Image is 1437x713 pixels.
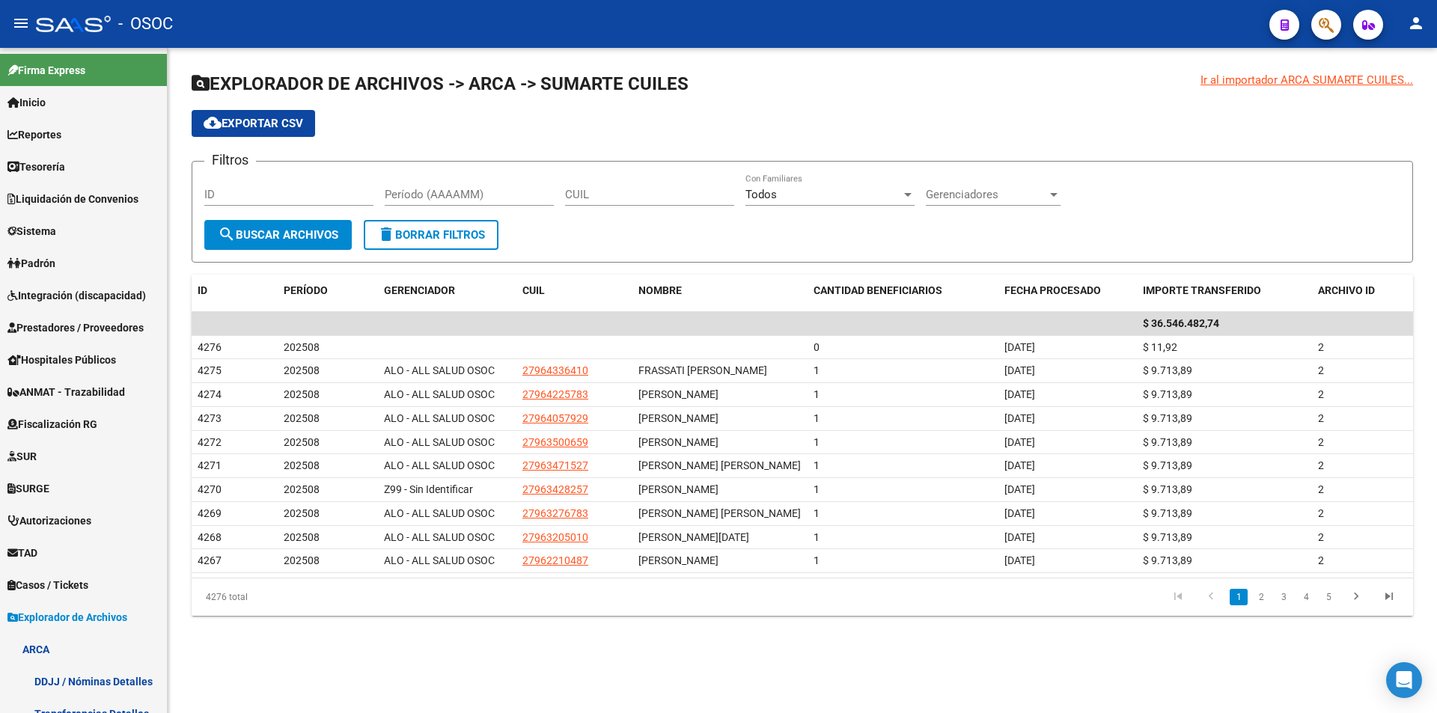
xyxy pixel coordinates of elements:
[1318,364,1324,376] span: 2
[1227,584,1250,610] li: page 1
[7,384,125,400] span: ANMAT - Trazabilidad
[7,512,91,529] span: Autorizaciones
[7,94,46,111] span: Inicio
[198,284,207,296] span: ID
[522,554,588,566] span: 27962210487
[1297,589,1315,605] a: 4
[814,459,820,471] span: 1
[1318,412,1324,424] span: 2
[7,545,37,561] span: TAD
[204,117,303,130] span: Exportar CSV
[1143,412,1192,424] span: $ 9.713,89
[198,412,222,424] span: 4273
[1318,507,1324,519] span: 2
[1004,412,1035,424] span: [DATE]
[384,436,495,448] span: ALO - ALL SALUD OSOC
[384,459,495,471] span: ALO - ALL SALUD OSOC
[522,364,588,376] span: 27964336410
[1386,662,1422,698] div: Open Intercom Messenger
[284,364,320,376] span: 202508
[522,507,588,519] span: 27963276783
[1143,554,1192,566] span: $ 9.713,89
[1318,554,1324,566] span: 2
[1164,589,1192,605] a: go to first page
[384,388,495,400] span: ALO - ALL SALUD OSOC
[1318,483,1324,495] span: 2
[638,554,718,566] span: [PERSON_NAME]
[638,531,749,543] span: [PERSON_NAME][DATE]
[1004,507,1035,519] span: [DATE]
[7,319,144,336] span: Prestadores / Proveedores
[364,220,498,250] button: Borrar Filtros
[118,7,173,40] span: - OSOC
[7,191,138,207] span: Liquidación de Convenios
[7,126,61,143] span: Reportes
[204,114,222,132] mat-icon: cloud_download
[1143,531,1192,543] span: $ 9.713,89
[1318,436,1324,448] span: 2
[1004,531,1035,543] span: [DATE]
[522,459,588,471] span: 27963471527
[1295,584,1317,610] li: page 4
[638,483,718,495] span: [PERSON_NAME]
[522,388,588,400] span: 27964225783
[926,188,1047,201] span: Gerenciadores
[1197,589,1225,605] a: go to previous page
[1143,507,1192,519] span: $ 9.713,89
[814,507,820,519] span: 1
[7,448,37,465] span: SUR
[377,225,395,243] mat-icon: delete
[1004,483,1035,495] span: [DATE]
[1004,364,1035,376] span: [DATE]
[7,577,88,593] span: Casos / Tickets
[284,341,320,353] span: 202508
[1143,284,1261,296] span: IMPORTE TRANSFERIDO
[522,436,588,448] span: 27963500659
[1004,459,1035,471] span: [DATE]
[198,341,222,353] span: 4276
[192,275,278,307] datatable-header-cell: ID
[198,531,222,543] span: 4268
[284,284,328,296] span: PERÍODO
[638,364,767,376] span: FRASSATI [PERSON_NAME]
[192,73,689,94] span: EXPLORADOR DE ARCHIVOS -> ARCA -> SUMARTE CUILES
[384,554,495,566] span: ALO - ALL SALUD OSOC
[1143,388,1192,400] span: $ 9.713,89
[1004,388,1035,400] span: [DATE]
[1143,317,1219,329] span: $ 36.546.482,74
[204,150,256,171] h3: Filtros
[808,275,998,307] datatable-header-cell: CANTIDAD BENEFICIARIOS
[814,436,820,448] span: 1
[198,436,222,448] span: 4272
[1137,275,1313,307] datatable-header-cell: IMPORTE TRANSFERIDO
[384,364,495,376] span: ALO - ALL SALUD OSOC
[814,364,820,376] span: 1
[1319,589,1337,605] a: 5
[638,412,718,424] span: [PERSON_NAME]
[522,483,588,495] span: 27963428257
[192,578,433,616] div: 4276 total
[377,228,485,242] span: Borrar Filtros
[998,275,1137,307] datatable-header-cell: FECHA PROCESADO
[1342,589,1370,605] a: go to next page
[284,412,320,424] span: 202508
[1407,14,1425,32] mat-icon: person
[284,436,320,448] span: 202508
[284,388,320,400] span: 202508
[814,412,820,424] span: 1
[1318,531,1324,543] span: 2
[7,159,65,175] span: Tesorería
[632,275,808,307] datatable-header-cell: NOMBRE
[218,228,338,242] span: Buscar Archivos
[1143,483,1192,495] span: $ 9.713,89
[1143,459,1192,471] span: $ 9.713,89
[284,531,320,543] span: 202508
[284,483,320,495] span: 202508
[284,507,320,519] span: 202508
[12,14,30,32] mat-icon: menu
[814,388,820,400] span: 1
[1375,589,1403,605] a: go to last page
[516,275,632,307] datatable-header-cell: CUIL
[284,554,320,566] span: 202508
[384,483,473,495] span: Z99 - Sin Identificar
